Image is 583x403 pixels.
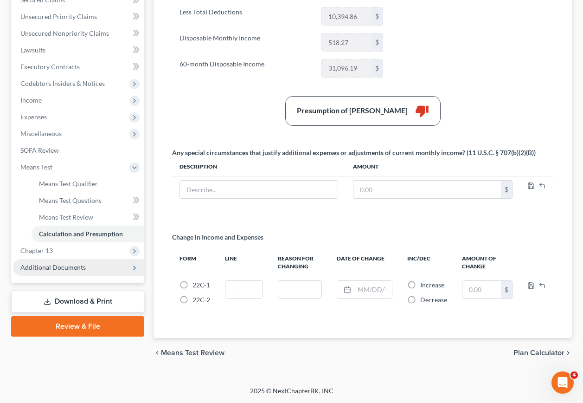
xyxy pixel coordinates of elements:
[180,181,337,198] input: Describe...
[400,249,455,276] th: Inc/Dec
[20,29,109,37] span: Unsecured Nonpriority Claims
[154,349,224,357] button: chevron_left Means Test Review
[13,42,144,58] a: Lawsuits
[372,33,383,51] div: $
[564,349,572,357] i: chevron_right
[11,316,144,337] a: Review & File
[20,130,62,137] span: Miscellaneous
[322,59,372,77] input: 0.00
[354,281,392,299] input: MM/DD/YYYY
[154,349,161,357] i: chevron_left
[172,157,345,176] th: Description
[462,281,501,299] input: 0.00
[353,181,501,198] input: 0.00
[20,79,105,87] span: Codebtors Insiders & Notices
[278,281,321,299] input: --
[20,247,53,254] span: Chapter 13
[551,371,574,394] iframe: Intercom live chat
[20,263,86,271] span: Additional Documents
[20,113,47,121] span: Expenses
[420,296,447,304] span: Decrease
[501,281,512,299] div: $
[172,233,263,242] p: Change in Income and Expenses
[20,63,80,71] span: Executory Contracts
[32,226,144,242] a: Calculation and Presumption
[322,7,372,25] input: 0.00
[501,181,512,198] div: $
[513,349,564,357] span: Plan Calculator
[20,46,45,54] span: Lawsuits
[20,96,42,104] span: Income
[13,8,144,25] a: Unsecured Priority Claims
[32,175,144,192] a: Means Test Qualifier
[39,180,98,188] span: Means Test Qualifier
[13,142,144,159] a: SOFA Review
[39,230,123,238] span: Calculation and Presumption
[161,349,224,357] span: Means Test Review
[322,33,372,51] input: 0.00
[172,249,218,276] th: Form
[270,249,329,276] th: Reason for Changing
[372,7,383,25] div: $
[39,213,93,221] span: Means Test Review
[13,25,144,42] a: Unsecured Nonpriority Claims
[218,249,270,276] th: Line
[20,13,97,20] span: Unsecured Priority Claims
[20,163,52,171] span: Means Test
[27,386,556,403] div: 2025 © NextChapterBK, INC
[32,209,144,226] a: Means Test Review
[175,59,317,78] label: 60-month Disposable Income
[415,104,429,118] i: thumb_down
[39,196,102,204] span: Means Test Questions
[172,148,536,157] div: Any special circumstances that justify additional expenses or adjustments of current monthly inco...
[346,157,520,176] th: Amount
[13,58,144,75] a: Executory Contracts
[20,146,59,154] span: SOFA Review
[513,349,572,357] button: Plan Calculator chevron_right
[225,281,263,299] input: --
[11,291,144,312] a: Download & Print
[192,281,210,289] span: 22C-1
[297,105,408,116] div: Presumption of [PERSON_NAME]
[570,371,578,379] span: 4
[192,296,210,304] span: 22C-2
[32,192,144,209] a: Means Test Questions
[329,249,400,276] th: Date of Change
[175,33,317,52] label: Disposable Monthly Income
[372,59,383,77] div: $
[175,7,317,26] label: Less Total Deductions
[455,249,520,276] th: Amount of Change
[420,281,444,289] span: Increase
